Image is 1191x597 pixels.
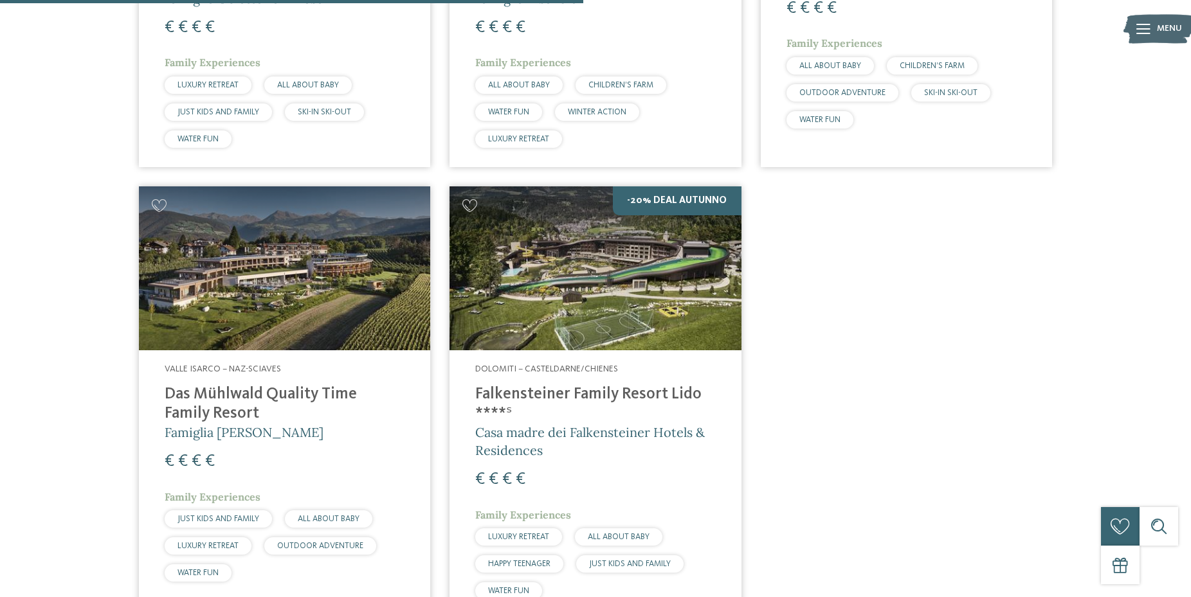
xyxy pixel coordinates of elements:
[177,108,259,116] span: JUST KIDS AND FAMILY
[799,89,886,97] span: OUTDOOR ADVENTURE
[165,453,174,470] span: €
[450,186,741,350] img: Cercate un hotel per famiglie? Qui troverete solo i migliori!
[192,453,201,470] span: €
[488,135,549,143] span: LUXURY RETREAT
[165,56,260,69] span: Family Experiences
[568,108,626,116] span: WINTER ACTION
[177,569,219,577] span: WATER FUN
[516,471,525,488] span: €
[475,508,571,521] span: Family Experiences
[488,108,529,116] span: WATER FUN
[205,19,215,36] span: €
[298,515,359,523] span: ALL ABOUT BABY
[488,560,550,568] span: HAPPY TEENAGER
[488,587,529,595] span: WATER FUN
[177,81,239,89] span: LUXURY RETREAT
[165,385,405,423] h4: Das Mühlwald Quality Time Family Resort
[924,89,977,97] span: SKI-IN SKI-OUT
[165,424,323,440] span: Famiglia [PERSON_NAME]
[516,19,525,36] span: €
[277,81,339,89] span: ALL ABOUT BABY
[799,62,861,70] span: ALL ABOUT BABY
[165,19,174,36] span: €
[489,471,498,488] span: €
[475,385,715,423] h4: Falkensteiner Family Resort Lido ****ˢ
[205,453,215,470] span: €
[177,542,239,550] span: LUXURY RETREAT
[475,424,705,458] span: Casa madre dei Falkensteiner Hotels & Residences
[588,533,650,541] span: ALL ABOUT BABY
[475,56,571,69] span: Family Experiences
[502,19,512,36] span: €
[139,186,430,350] img: Cercate un hotel per famiglie? Qui troverete solo i migliori!
[178,453,188,470] span: €
[588,81,653,89] span: CHILDREN’S FARM
[488,533,549,541] span: LUXURY RETREAT
[475,364,618,373] span: Dolomiti – Casteldarne/Chienes
[489,19,498,36] span: €
[178,19,188,36] span: €
[589,560,671,568] span: JUST KIDS AND FAMILY
[799,116,841,124] span: WATER FUN
[298,108,351,116] span: SKI-IN SKI-OUT
[900,62,965,70] span: CHILDREN’S FARM
[502,471,512,488] span: €
[475,471,485,488] span: €
[488,81,550,89] span: ALL ABOUT BABY
[786,37,882,49] span: Family Experiences
[475,19,485,36] span: €
[192,19,201,36] span: €
[177,135,219,143] span: WATER FUN
[165,490,260,503] span: Family Experiences
[177,515,259,523] span: JUST KIDS AND FAMILY
[277,542,363,550] span: OUTDOOR ADVENTURE
[165,364,281,373] span: Valle Isarco – Naz-Sciaves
